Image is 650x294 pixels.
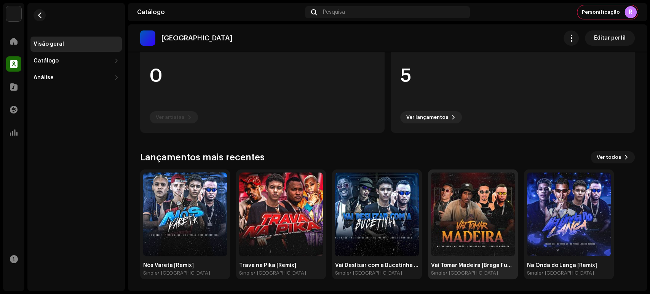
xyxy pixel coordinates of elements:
[239,173,323,256] img: feb0e2bd-0edb-4511-b711-d1fbc4afdb5b
[34,58,59,64] div: Catálogo
[406,110,448,125] span: Ver lançamentos
[335,173,419,256] img: 59b49a7e-e037-455b-8397-ecafa41d7818
[335,270,350,276] div: Single
[140,151,265,163] h3: Lançamentos mais recentes
[527,262,611,268] div: Na Onda do Lança [Remix]
[137,9,302,15] div: Catálogo
[591,151,635,163] button: Ver todos
[30,37,122,52] re-m-nav-item: Visão geral
[161,34,233,42] p: [GEOGRAPHIC_DATA]
[594,30,626,46] span: Editar perfil
[597,150,621,165] span: Ver todos
[6,6,21,21] img: 730b9dfe-18b5-4111-b483-f30b0c182d82
[30,53,122,69] re-m-nav-dropdown: Catálogo
[527,270,541,276] div: Single
[254,270,306,276] div: • [GEOGRAPHIC_DATA]
[582,9,620,15] span: Personificação
[34,75,54,81] div: Análise
[239,262,323,268] div: Trava na Pika [Remix]
[431,173,515,256] img: e6aa2ea3-f38a-40b9-aa9f-60a5bf112203
[431,270,446,276] div: Single
[143,173,227,256] img: 2a402704-7cd2-40df-87bc-508d7f12dc1e
[541,270,594,276] div: • [GEOGRAPHIC_DATA]
[624,6,637,18] div: R
[585,30,635,46] button: Editar perfil
[30,70,122,85] re-m-nav-dropdown: Análise
[335,262,419,268] div: Vai Deslizar com a Bucetinha [Remix]
[239,270,254,276] div: Single
[34,41,64,47] div: Visão geral
[527,173,611,256] img: b4288b73-de13-44f1-a32d-dc3ac848fec7
[446,270,498,276] div: • [GEOGRAPHIC_DATA]
[143,270,158,276] div: Single
[350,270,402,276] div: • [GEOGRAPHIC_DATA]
[323,9,345,15] span: Pesquisa
[431,262,515,268] div: Vai Tomar Madeira [Brega Funk]
[158,270,210,276] div: • [GEOGRAPHIC_DATA]
[143,262,227,268] div: Nós Vareta [Remix]
[400,111,462,123] button: Ver lançamentos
